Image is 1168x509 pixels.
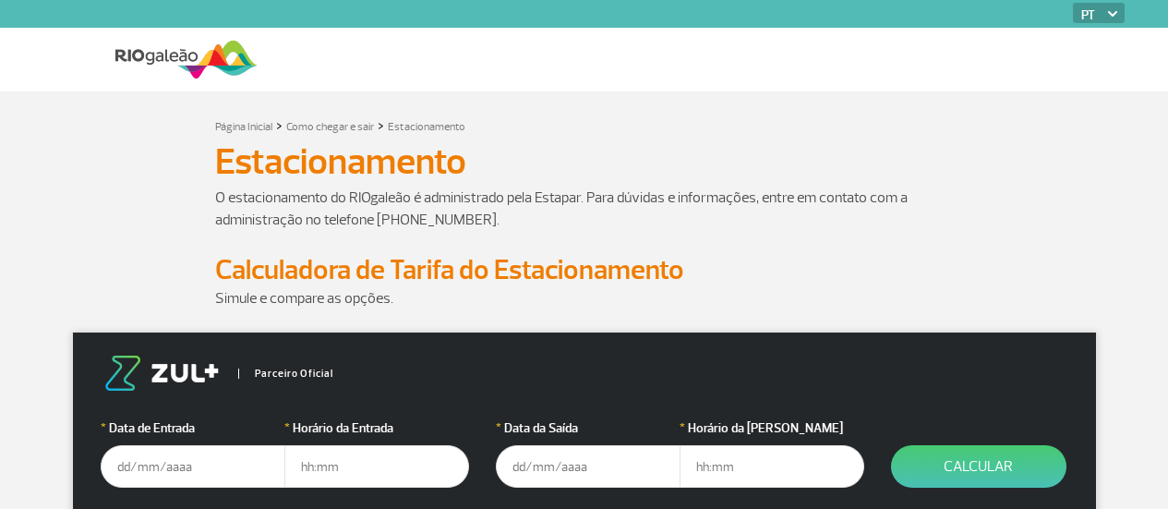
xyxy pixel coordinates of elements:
[286,120,374,134] a: Como chegar e sair
[215,253,954,287] h2: Calculadora de Tarifa do Estacionamento
[215,187,954,231] p: O estacionamento do RIOgaleão é administrado pela Estapar. Para dúvidas e informações, entre em c...
[891,445,1066,488] button: Calcular
[101,356,223,391] img: logo-zul.png
[276,115,283,136] a: >
[388,120,465,134] a: Estacionamento
[238,369,333,379] span: Parceiro Oficial
[680,418,864,438] label: Horário da [PERSON_NAME]
[284,445,469,488] input: hh:mm
[496,445,680,488] input: dd/mm/aaaa
[215,287,954,309] p: Simule e compare as opções.
[378,115,384,136] a: >
[101,418,285,438] label: Data de Entrada
[215,120,272,134] a: Página Inicial
[284,418,469,438] label: Horário da Entrada
[101,445,285,488] input: dd/mm/aaaa
[496,418,680,438] label: Data da Saída
[680,445,864,488] input: hh:mm
[215,146,954,177] h1: Estacionamento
